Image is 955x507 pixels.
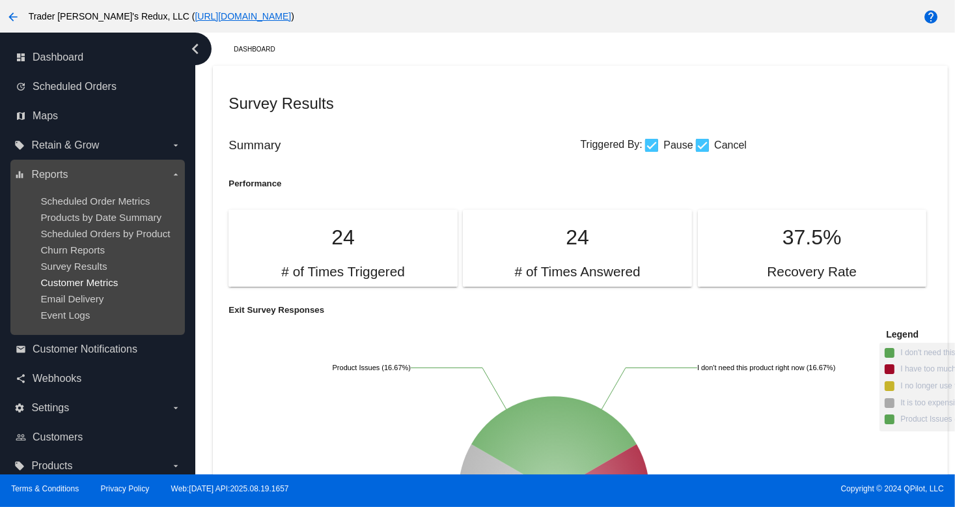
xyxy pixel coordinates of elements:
[14,461,25,471] i: local_offer
[14,169,25,180] i: equalizer
[663,138,693,153] span: Pause
[16,81,26,92] i: update
[16,427,181,448] a: people_outline Customers
[713,225,911,250] p: 37.5%
[478,225,676,250] p: 24
[171,461,181,471] i: arrow_drop_down
[33,373,81,384] span: Webhooks
[244,225,441,250] p: 24
[16,111,26,121] i: map
[714,138,747,153] span: Cancel
[489,484,944,493] span: Copyright © 2024 QPilot, LLC
[16,106,181,126] a: map Maps
[923,9,939,25] mat-icon: help
[16,47,181,68] a: dashboard Dashboard
[16,52,26,63] i: dashboard
[228,179,580,188] h5: Performance
[33,431,83,443] span: Customers
[33,51,83,63] span: Dashboard
[16,344,26,355] i: email
[16,432,26,442] i: people_outline
[40,293,104,304] a: Email Delivery
[40,310,90,321] a: Event Logs
[11,484,79,493] a: Terms & Conditions
[40,228,170,239] a: Scheduled Orders by Product
[31,169,68,181] span: Reports
[697,364,835,371] text: I don't need this product right now (16.67%)
[234,39,286,59] a: Dashboard
[29,11,294,22] span: Trader [PERSON_NAME]'s Redux, LLC ( )
[228,138,580,152] h3: Summary
[33,81,117,93] span: Scheduled Orders
[515,264,641,280] h2: # of Times Answered
[40,212,161,223] a: Products by Date Summary
[16,373,26,384] i: share
[16,339,181,360] a: email Customer Notifications
[101,484,150,493] a: Privacy Policy
[31,139,99,151] span: Retain & Grow
[16,368,181,389] a: share Webhooks
[581,139,643,150] span: Triggered By:
[5,9,21,25] mat-icon: arrow_back
[40,277,118,288] a: Customer Metrics
[14,140,25,151] i: local_offer
[281,264,405,280] h2: # of Times Triggered
[228,94,580,113] h2: Survey Results
[31,460,72,472] span: Products
[171,484,289,493] a: Web:[DATE] API:2025.08.19.1657
[195,11,291,22] a: [URL][DOMAIN_NAME]
[33,343,137,355] span: Customer Notifications
[16,76,181,97] a: update Scheduled Orders
[171,169,181,180] i: arrow_drop_down
[171,403,181,413] i: arrow_drop_down
[14,403,25,413] i: settings
[886,329,919,340] span: Legend
[40,196,150,207] a: Scheduled Order Metrics
[33,110,58,122] span: Maps
[31,402,69,414] span: Settings
[171,140,181,151] i: arrow_drop_down
[40,261,107,272] a: Survey Results
[185,38,206,59] i: chevron_left
[767,264,857,280] h2: Recovery Rate
[40,244,105,255] a: Churn Reports
[333,364,411,371] text: Product Issues (16.67%)
[228,305,580,315] h5: Exit Survey Responses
